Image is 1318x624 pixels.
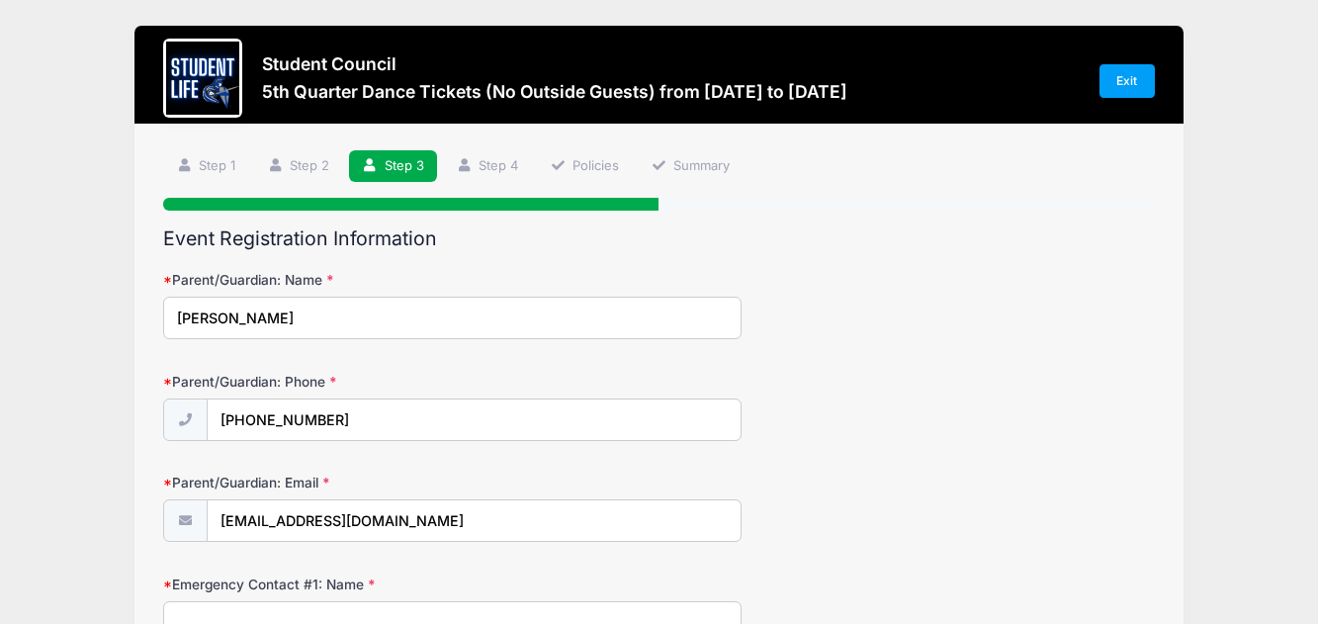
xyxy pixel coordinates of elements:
h3: 5th Quarter Dance Tickets (No Outside Guests) from [DATE] to [DATE] [262,81,847,102]
label: Parent/Guardian: Name [163,270,493,290]
a: Step 3 [349,150,437,183]
h3: Student Council [262,53,847,74]
label: Parent/Guardian: Phone [163,372,493,392]
a: Step 1 [163,150,248,183]
a: Step 2 [255,150,343,183]
a: Summary [639,150,744,183]
input: email@email.com [207,499,742,542]
a: Step 4 [443,150,531,183]
h2: Event Registration Information [163,227,1154,250]
a: Exit [1099,64,1155,98]
label: Parent/Guardian: Email [163,473,493,492]
input: (xxx) xxx-xxxx [207,399,742,441]
a: Policies [537,150,632,183]
label: Emergency Contact #1: Name [163,575,493,594]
